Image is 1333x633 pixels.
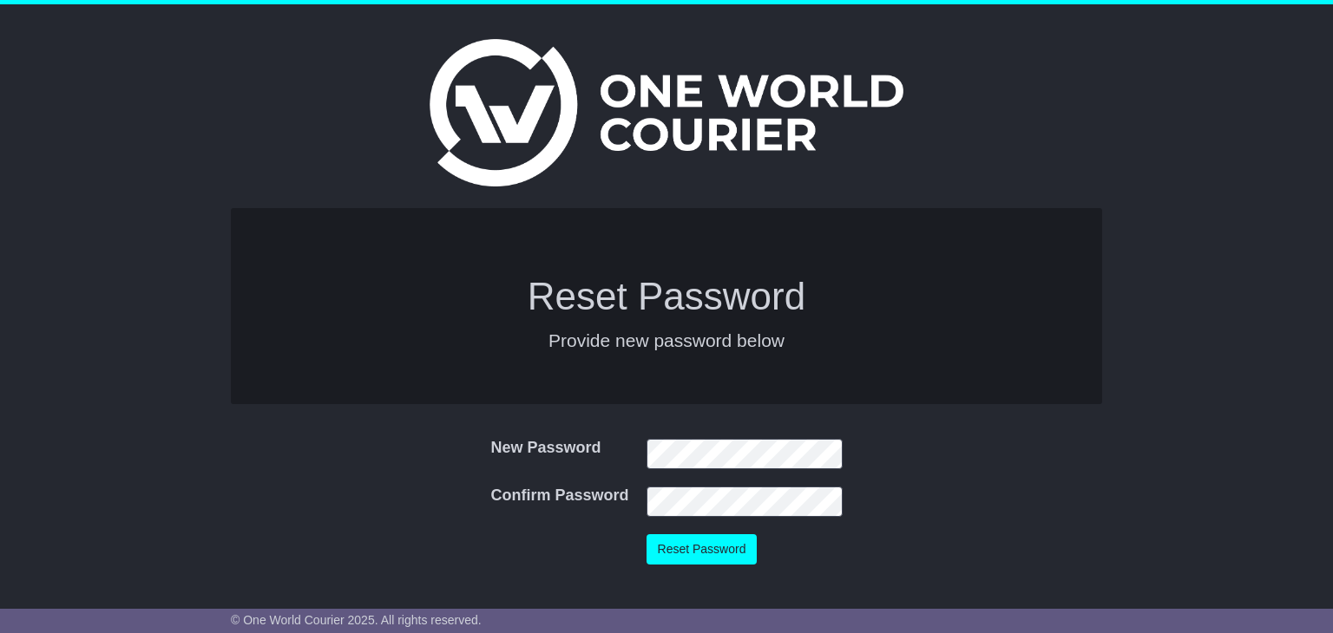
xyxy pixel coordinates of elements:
[490,439,601,458] label: New Password
[248,328,1085,353] p: Provide new password below
[490,486,628,506] label: Confirm Password
[231,613,482,627] span: © One World Courier 2025. All rights reserved.
[248,276,1085,317] h1: Reset Password
[647,534,758,564] button: Reset Password
[430,39,903,186] img: One World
